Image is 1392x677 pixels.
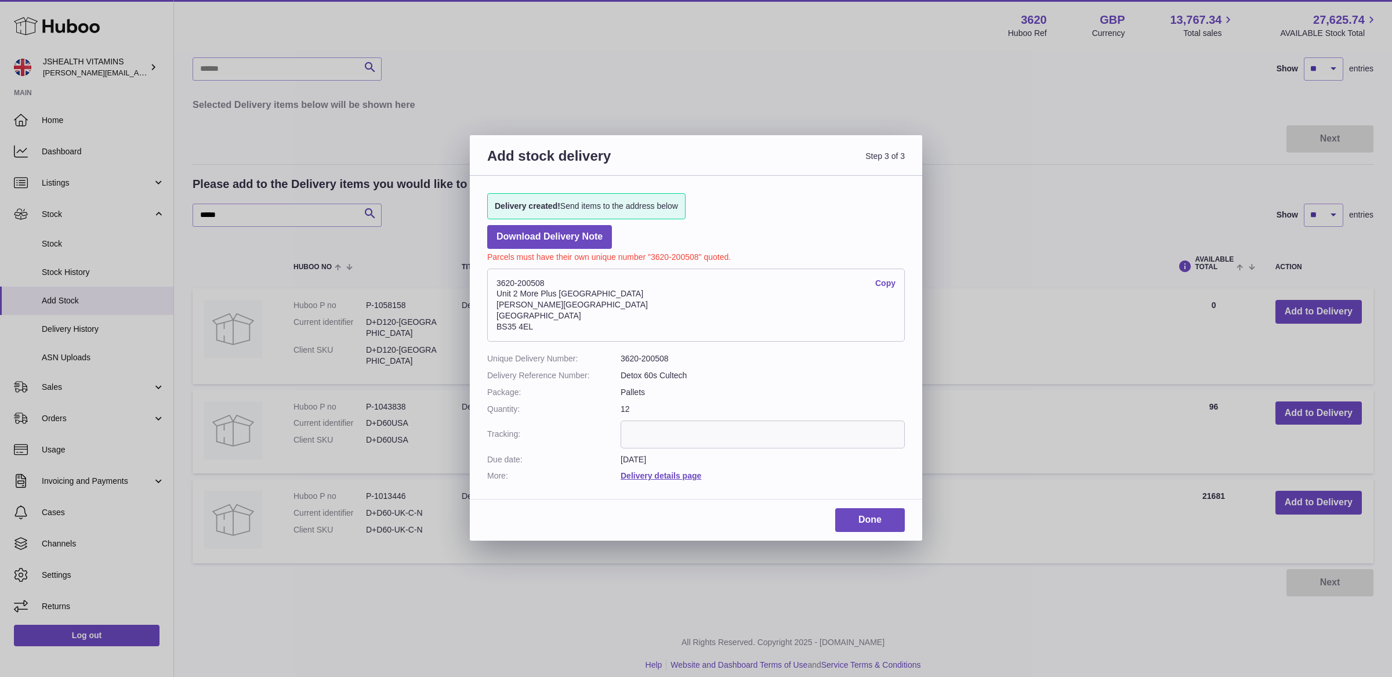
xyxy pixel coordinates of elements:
dd: Detox 60s Cultech [621,370,905,381]
dt: Package: [487,387,621,398]
a: Download Delivery Note [487,225,612,249]
dt: Due date: [487,454,621,465]
dd: 12 [621,404,905,415]
dt: Delivery Reference Number: [487,370,621,381]
dt: Tracking: [487,421,621,448]
a: Done [835,508,905,532]
a: Copy [875,278,896,289]
dt: Quantity: [487,404,621,415]
span: Step 3 of 3 [696,147,905,179]
dd: 3620-200508 [621,353,905,364]
span: Send items to the address below [495,201,678,212]
dd: [DATE] [621,454,905,465]
strong: Delivery created! [495,201,560,211]
p: Parcels must have their own unique number "3620-200508" quoted. [487,249,905,263]
h3: Add stock delivery [487,147,696,179]
dt: Unique Delivery Number: [487,353,621,364]
address: 3620-200508 Unit 2 More Plus [GEOGRAPHIC_DATA] [PERSON_NAME][GEOGRAPHIC_DATA] [GEOGRAPHIC_DATA] B... [487,269,905,342]
dd: Pallets [621,387,905,398]
a: Delivery details page [621,471,701,480]
dt: More: [487,470,621,481]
